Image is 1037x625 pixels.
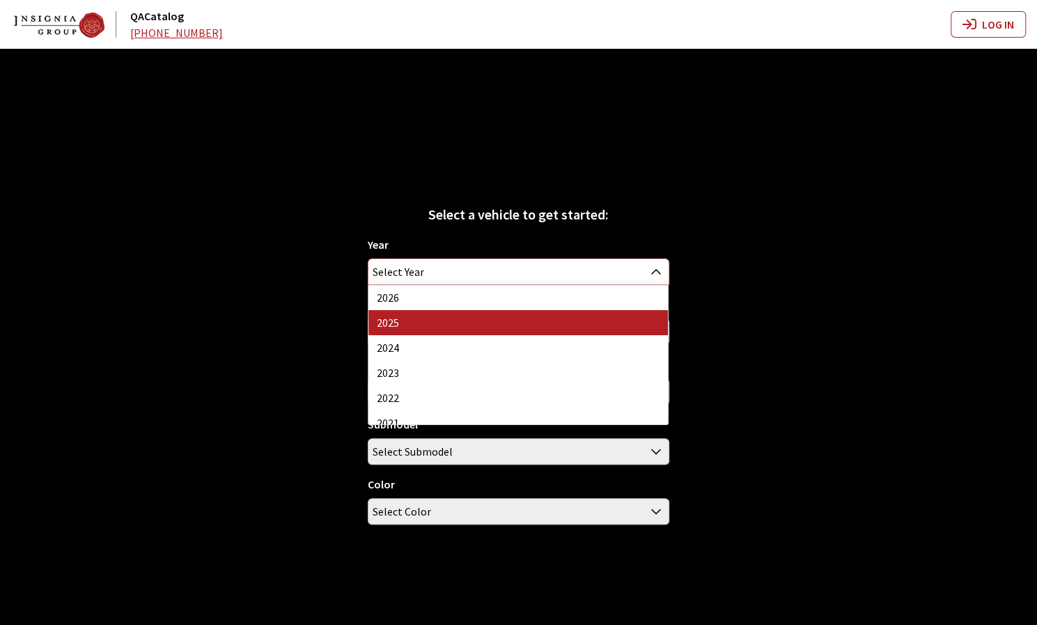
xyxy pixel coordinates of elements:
[14,11,127,38] a: QACatalog logo
[368,410,668,435] li: 2021
[368,236,389,253] label: Year
[373,259,424,284] span: Select Year
[368,285,668,310] li: 2026
[368,335,668,360] li: 2024
[14,13,104,38] img: Dashboard
[130,26,223,40] a: [PHONE_NUMBER]
[368,259,669,285] span: Select Year
[368,259,668,284] span: Select Year
[368,438,669,465] span: Select Submodel
[951,11,1026,38] button: Log In
[368,476,395,493] label: Color
[368,439,668,464] span: Select Submodel
[368,204,669,225] div: Select a vehicle to get started:
[368,385,668,410] li: 2022
[368,499,668,524] span: Select Color
[130,9,184,23] a: QACatalog
[368,310,668,335] li: 2025
[368,498,669,525] span: Select Color
[368,360,668,385] li: 2023
[373,439,453,464] span: Select Submodel
[373,499,431,524] span: Select Color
